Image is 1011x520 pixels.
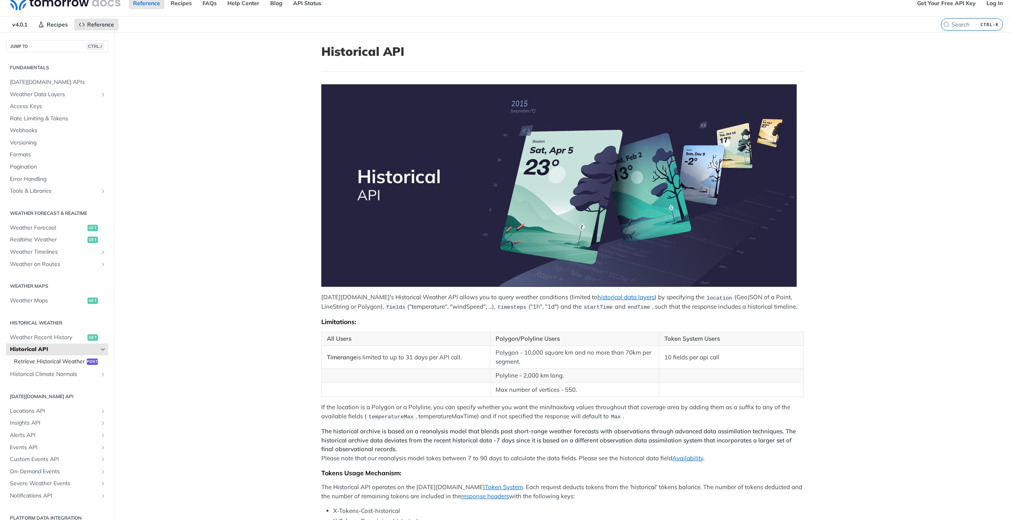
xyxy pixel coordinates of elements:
[490,369,659,383] td: Polyline - 2,000 km long.
[322,346,490,369] td: is limited to up to 31 days per API call.
[100,493,106,499] button: Show subpages for Notifications API
[6,405,108,417] a: Locations APIShow subpages for Locations API
[6,258,108,270] a: Weather on RoutesShow subpages for Weather on Routes
[6,393,108,400] h2: [DATE][DOMAIN_NAME] API
[584,304,612,310] span: startTime
[706,295,732,301] span: location
[88,237,98,243] span: get
[6,246,108,258] a: Weather TimelinesShow subpages for Weather Timelines
[611,414,621,420] span: Max
[6,332,108,344] a: Weather Recent Historyget
[321,293,804,311] p: [DATE][DOMAIN_NAME]'s Historical Weather API allows you to query weather conditions (limited to )...
[10,468,98,476] span: On-Demand Events
[88,334,98,341] span: get
[6,283,108,290] h2: Weather Maps
[6,234,108,246] a: Realtime Weatherget
[10,431,98,439] span: Alerts API
[628,304,650,310] span: endTime
[10,224,86,232] span: Weather Forecast
[490,332,659,346] th: Polygon/Polyline Users
[6,101,108,112] a: Access Keys
[100,346,106,353] button: Hide subpages for Historical API
[979,21,1001,28] kbd: CTRL-K
[10,248,98,256] span: Weather Timelines
[597,293,654,301] a: historical data layers
[6,210,108,217] h2: Weather Forecast & realtime
[100,432,106,438] button: Show subpages for Alerts API
[10,115,106,123] span: Rate Limiting & Tokens
[321,469,804,477] div: Tokens Usage Mechanism:
[100,469,106,475] button: Show subpages for On-Demand Events
[100,261,106,268] button: Show subpages for Weather on Routes
[100,91,106,98] button: Show subpages for Weather Data Layers
[6,344,108,355] a: Historical APIHide subpages for Historical API
[10,444,98,452] span: Events API
[10,455,98,463] span: Custom Events API
[10,187,98,195] span: Tools & Libraries
[333,507,804,516] li: X-Tokens-Cost-historical
[321,318,804,326] div: Limitations:
[10,78,106,86] span: [DATE][DOMAIN_NAME] APIs
[6,173,108,185] a: Error Handling
[100,408,106,414] button: Show subpages for Locations API
[100,371,106,378] button: Show subpages for Historical Climate Normals
[10,356,108,368] a: Retrieve Historical Weatherpost
[10,163,106,171] span: Pagination
[672,454,703,462] a: Availability
[321,403,804,421] p: If the location is a Polygon or a Polyline, you can specify whether you want the min/max/avg valu...
[6,429,108,441] a: Alerts APIShow subpages for Alerts API
[6,161,108,173] a: Pagination
[6,40,108,52] button: JUMP TOCTRL-/
[47,21,68,28] span: Recipes
[10,407,98,415] span: Locations API
[10,102,106,110] span: Access Keys
[100,444,106,451] button: Show subpages for Events API
[6,89,108,101] a: Weather Data LayersShow subpages for Weather Data Layers
[6,478,108,490] a: Severe Weather EventsShow subpages for Severe Weather Events
[659,346,803,369] td: 10 fields per api call
[10,175,106,183] span: Error Handling
[485,483,523,491] a: Token System
[322,332,490,346] th: All Users
[8,19,32,30] span: v4.0.1
[6,454,108,465] a: Custom Events APIShow subpages for Custom Events API
[6,113,108,125] a: Rate Limiting & Tokens
[6,490,108,502] a: Notifications APIShow subpages for Notifications API
[10,151,106,159] span: Formats
[321,483,804,501] p: The Historical API operates on the [DATE][DOMAIN_NAME] . Each request deducts tokens from the 'hi...
[659,332,803,346] th: Token System Users
[6,222,108,234] a: Weather Forecastget
[386,304,405,310] span: fields
[321,427,796,453] strong: The historical archive is based on a reanalysis model that blends past short-range weather foreca...
[10,297,86,305] span: Weather Maps
[368,414,413,420] span: temperatureMax
[88,225,98,231] span: get
[87,21,114,28] span: Reference
[100,420,106,426] button: Show subpages for Insights API
[100,249,106,255] button: Show subpages for Weather Timelines
[10,345,98,353] span: Historical API
[321,84,797,287] img: Historical-API.png
[490,346,659,369] td: Polygon - 10,000 square km and no more than 70km per segment.
[10,334,86,342] span: Weather Recent History
[10,139,106,147] span: Versioning
[6,125,108,137] a: Webhooks
[100,188,106,194] button: Show subpages for Tools & Libraries
[943,21,950,28] svg: Search
[74,19,118,30] a: Reference
[10,127,106,135] span: Webhooks
[6,417,108,429] a: Insights APIShow subpages for Insights API
[100,480,106,487] button: Show subpages for Severe Weather Events
[10,370,98,378] span: Historical Climate Normals
[87,359,98,365] span: post
[10,236,86,244] span: Realtime Weather
[34,19,72,30] a: Recipes
[6,76,108,88] a: [DATE][DOMAIN_NAME] APIs
[321,427,804,463] p: Please note that our reanalysis model takes between 7 to 90 days to calculate the data fields. Pl...
[6,319,108,326] h2: Historical Weather
[6,442,108,454] a: Events APIShow subpages for Events API
[86,43,104,49] span: CTRL-/
[14,358,85,366] span: Retrieve Historical Weather
[6,368,108,380] a: Historical Climate NormalsShow subpages for Historical Climate Normals
[6,295,108,307] a: Weather Mapsget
